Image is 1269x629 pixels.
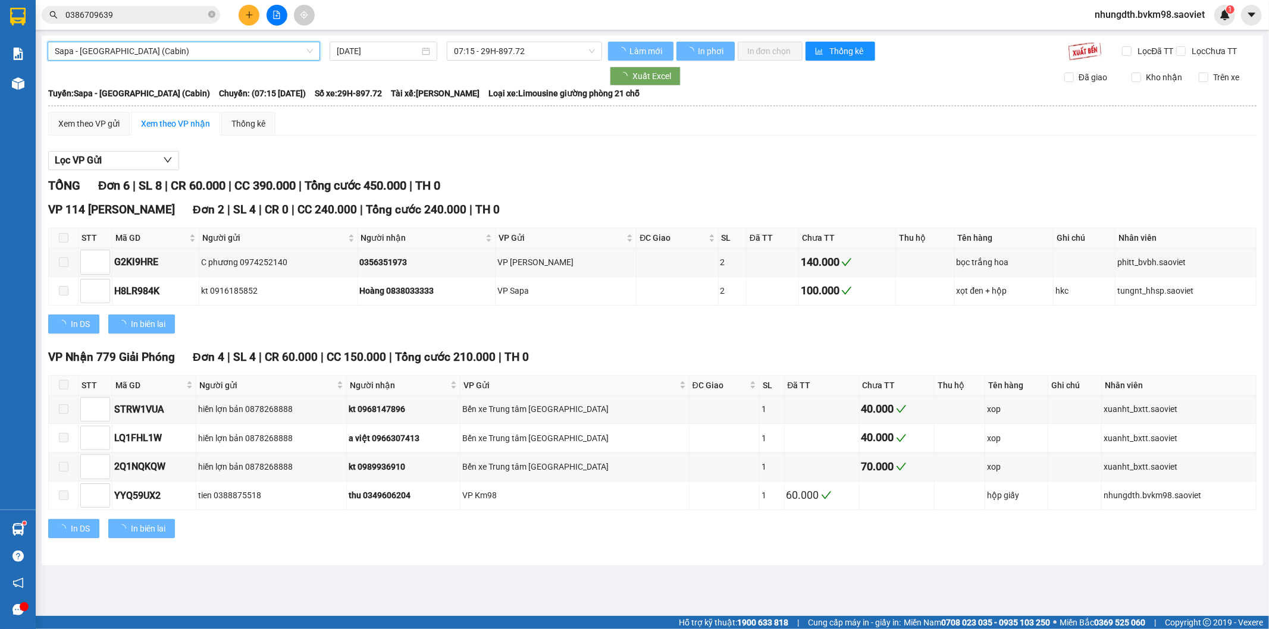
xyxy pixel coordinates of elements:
th: Ghi chú [1054,228,1116,248]
div: xọt đen + hộp [957,284,1052,297]
span: CC 150.000 [327,350,386,364]
input: 15/08/2025 [337,45,419,58]
span: | [469,203,472,216]
span: loading [618,47,628,55]
span: In DS [71,317,90,331]
button: Xuất Excel [610,67,681,86]
span: check [821,490,832,501]
th: Nhân viên [1116,228,1257,248]
div: Bến xe Trung tâm [GEOGRAPHIC_DATA] [462,402,687,416]
span: In phơi [698,45,725,58]
div: Bến xe Trung tâm [GEOGRAPHIC_DATA] [462,460,687,473]
button: aim [294,5,315,26]
img: solution-icon [12,48,24,60]
div: Xem theo VP gửi [58,117,120,130]
th: Đã TT [785,376,860,395]
div: a việt 0966307413 [349,432,459,445]
span: loading [118,524,131,533]
div: xop [987,402,1046,416]
th: STT [79,376,112,395]
th: Thu hộ [935,376,985,395]
strong: 0369 525 060 [1094,618,1145,627]
div: xop [987,432,1046,445]
span: TỔNG [48,178,80,193]
span: Chuyến: (07:15 [DATE]) [219,87,306,100]
span: Làm mới [629,45,664,58]
button: In biên lai [108,519,175,538]
span: check [841,285,852,296]
span: | [133,178,136,193]
div: hiền lợn bản 0878268888 [198,402,344,416]
span: Tài xế: [PERSON_NAME] [391,87,480,100]
div: tungnt_hhsp.saoviet [1117,284,1254,297]
span: check [841,257,852,268]
div: 100.000 [801,282,894,299]
span: Xuất Excel [632,70,671,83]
span: Lọc Chưa TT [1187,45,1239,58]
img: logo-vxr [10,8,26,26]
div: xuanht_bxtt.saoviet [1104,460,1254,473]
sup: 1 [23,521,26,525]
td: YYQ59UX2 [112,482,196,510]
div: kt 0968147896 [349,402,459,416]
td: VP Bảo Hà [496,248,637,276]
span: Trên xe [1208,71,1244,84]
span: In DS [71,522,90,535]
img: 9k= [1068,42,1102,61]
div: 2 [720,256,744,269]
img: icon-new-feature [1220,10,1230,20]
span: VP Gửi [463,379,677,392]
div: hkc [1055,284,1113,297]
span: check [896,404,907,414]
span: question-circle [12,551,24,562]
div: Xem theo VP nhận [141,117,210,130]
span: Người gửi [202,231,346,244]
strong: 0708 023 035 - 0935 103 250 [941,618,1050,627]
span: | [389,350,392,364]
button: plus [239,5,259,26]
td: STRW1VUA [112,395,196,424]
td: VP Km98 [460,482,690,510]
span: VP 114 [PERSON_NAME] [48,203,175,216]
th: Tên hàng [985,376,1048,395]
div: 1 [762,489,782,502]
span: Người gửi [199,379,334,392]
span: Tổng cước 450.000 [305,178,406,193]
span: Đơn 6 [98,178,130,193]
span: caret-down [1246,10,1257,20]
th: Thu hộ [896,228,954,248]
span: plus [245,11,253,19]
span: VP Nhận 779 Giải Phóng [48,350,175,364]
div: xuanht_bxtt.saoviet [1104,402,1254,416]
span: Đơn 2 [193,203,224,216]
span: loading [118,320,131,328]
img: warehouse-icon [12,523,24,536]
span: Tổng cước 210.000 [395,350,496,364]
span: Tổng cước 240.000 [366,203,466,216]
button: In phơi [676,42,735,61]
th: Đã TT [747,228,799,248]
div: STRW1VUA [114,402,194,417]
span: SL 4 [233,203,256,216]
button: bar-chartThống kê [806,42,875,61]
img: warehouse-icon [12,77,24,90]
span: TH 0 [505,350,529,364]
th: Chưa TT [860,376,935,395]
span: | [321,350,324,364]
input: Tìm tên, số ĐT hoặc mã đơn [65,8,206,21]
span: 1 [1228,5,1232,14]
span: CR 60.000 [171,178,225,193]
span: loading [619,72,632,80]
span: CC 240.000 [297,203,357,216]
span: aim [300,11,308,19]
span: Số xe: 29H-897.72 [315,87,382,100]
div: xuanht_bxtt.saoviet [1104,432,1254,445]
div: bọc trắng hoa [957,256,1052,269]
span: SL 4 [233,350,256,364]
span: loading [686,47,696,55]
button: In DS [48,314,99,334]
td: H8LR984K [112,277,199,306]
span: Đã giao [1074,71,1112,84]
span: ĐC Giao [693,379,748,392]
span: message [12,604,24,615]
